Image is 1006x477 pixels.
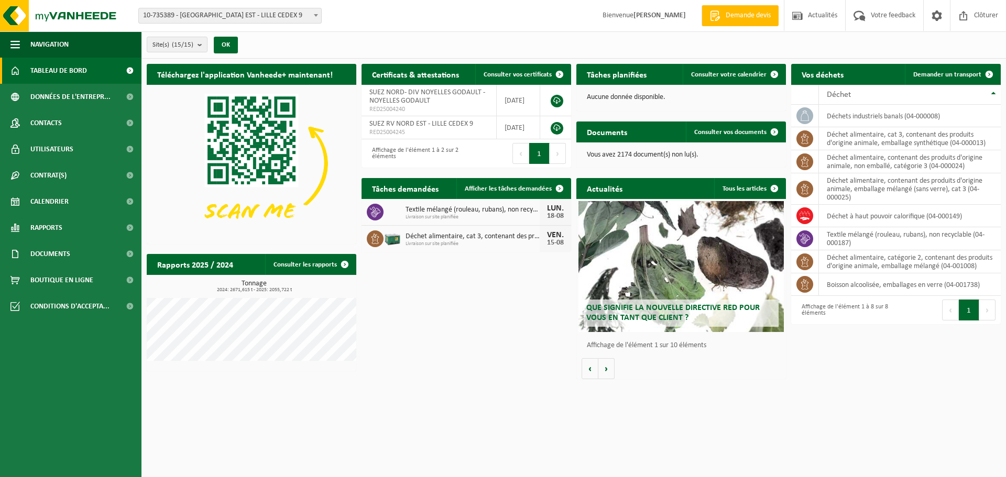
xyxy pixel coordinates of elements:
[959,299,979,320] button: 1
[30,293,110,319] span: Conditions d'accepta...
[545,231,566,239] div: VEN.
[30,31,69,58] span: Navigation
[587,342,781,349] p: Affichage de l'élément 1 sur 10 éléments
[456,178,570,199] a: Afficher les tâches demandées
[172,41,193,48] count: (15/15)
[147,254,244,274] h2: Rapports 2025 / 2024
[576,121,638,142] h2: Documents
[30,84,111,110] span: Données de l'entrepr...
[942,299,959,320] button: Previous
[582,358,598,379] button: Vorige
[913,71,981,78] span: Demander un transport
[369,120,473,128] span: SUEZ RV NORD EST - LILLE CEDEX 9
[905,64,1000,85] a: Demander un transport
[406,206,540,214] span: Textile mélangé (rouleau, rubans), non recyclable
[138,8,322,24] span: 10-735389 - SUEZ RV NORD EST - LILLE CEDEX 9
[30,110,62,136] span: Contacts
[30,215,62,241] span: Rapports
[265,254,355,275] a: Consulter les rapports
[691,71,767,78] span: Consulter votre calendrier
[819,227,1001,250] td: textile mélangé (rouleau, rubans), non recyclable (04-000187)
[475,64,570,85] a: Consulter vos certificats
[550,143,566,164] button: Next
[512,143,529,164] button: Previous
[796,298,891,321] div: Affichage de l'élément 1 à 8 sur 8 éléments
[30,162,67,188] span: Contrat(s)
[406,232,540,241] span: Déchet alimentaire, cat 3, contenant des produits d'origine animale, emballage s...
[587,151,775,159] p: Vous avez 2174 document(s) non lu(s).
[484,71,552,78] span: Consulter vos certificats
[369,88,485,105] span: SUEZ NORD- DIV NOYELLES GODAULT - NOYELLES GODAULT
[214,37,238,53] button: OK
[723,10,773,21] span: Demande devis
[367,142,461,165] div: Affichage de l'élément 1 à 2 sur 2 éléments
[406,241,540,247] span: Livraison sur site planifiée
[362,64,469,84] h2: Certificats & attestations
[694,129,767,136] span: Consulter vos documents
[497,116,540,139] td: [DATE]
[30,267,93,293] span: Boutique en ligne
[578,201,784,332] a: Que signifie la nouvelle directive RED pour vous en tant que client ?
[147,37,207,52] button: Site(s)(15/15)
[576,178,633,198] h2: Actualités
[30,136,73,162] span: Utilisateurs
[819,127,1001,150] td: déchet alimentaire, cat 3, contenant des produits d'origine animale, emballage synthétique (04-00...
[598,358,615,379] button: Volgende
[587,94,775,101] p: Aucune donnée disponible.
[827,91,851,99] span: Déchet
[819,150,1001,173] td: déchet alimentaire, contenant des produits d'origine animale, non emballé, catégorie 3 (04-000024)
[497,85,540,116] td: [DATE]
[384,229,401,247] img: PB-LB-0680-HPE-GN-01
[545,204,566,213] div: LUN.
[147,64,343,84] h2: Téléchargez l'application Vanheede+ maintenant!
[529,143,550,164] button: 1
[979,299,996,320] button: Next
[545,213,566,220] div: 18-08
[714,178,785,199] a: Tous les articles
[30,188,69,215] span: Calendrier
[139,8,321,23] span: 10-735389 - SUEZ RV NORD EST - LILLE CEDEX 9
[369,105,488,114] span: RED25004240
[586,304,760,322] span: Que signifie la nouvelle directive RED pour vous en tant que client ?
[819,105,1001,127] td: déchets industriels banals (04-000008)
[362,178,449,198] h2: Tâches demandées
[576,64,657,84] h2: Tâches planifiées
[791,64,854,84] h2: Vos déchets
[147,85,356,242] img: Download de VHEPlus App
[545,239,566,247] div: 15-08
[152,37,193,53] span: Site(s)
[702,5,779,26] a: Demande devis
[152,280,356,293] h3: Tonnage
[686,121,785,142] a: Consulter vos documents
[30,241,70,267] span: Documents
[633,12,686,19] strong: [PERSON_NAME]
[819,173,1001,205] td: déchet alimentaire, contenant des produits d'origine animale, emballage mélangé (sans verre), cat...
[369,128,488,137] span: RED25004245
[819,273,1001,296] td: boisson alcoolisée, emballages en verre (04-001738)
[683,64,785,85] a: Consulter votre calendrier
[152,287,356,293] span: 2024: 2671,615 t - 2025: 2055,722 t
[406,214,540,220] span: Livraison sur site planifiée
[819,250,1001,273] td: déchet alimentaire, catégorie 2, contenant des produits d'origine animale, emballage mélangé (04-...
[819,205,1001,227] td: déchet à haut pouvoir calorifique (04-000149)
[30,58,87,84] span: Tableau de bord
[465,185,552,192] span: Afficher les tâches demandées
